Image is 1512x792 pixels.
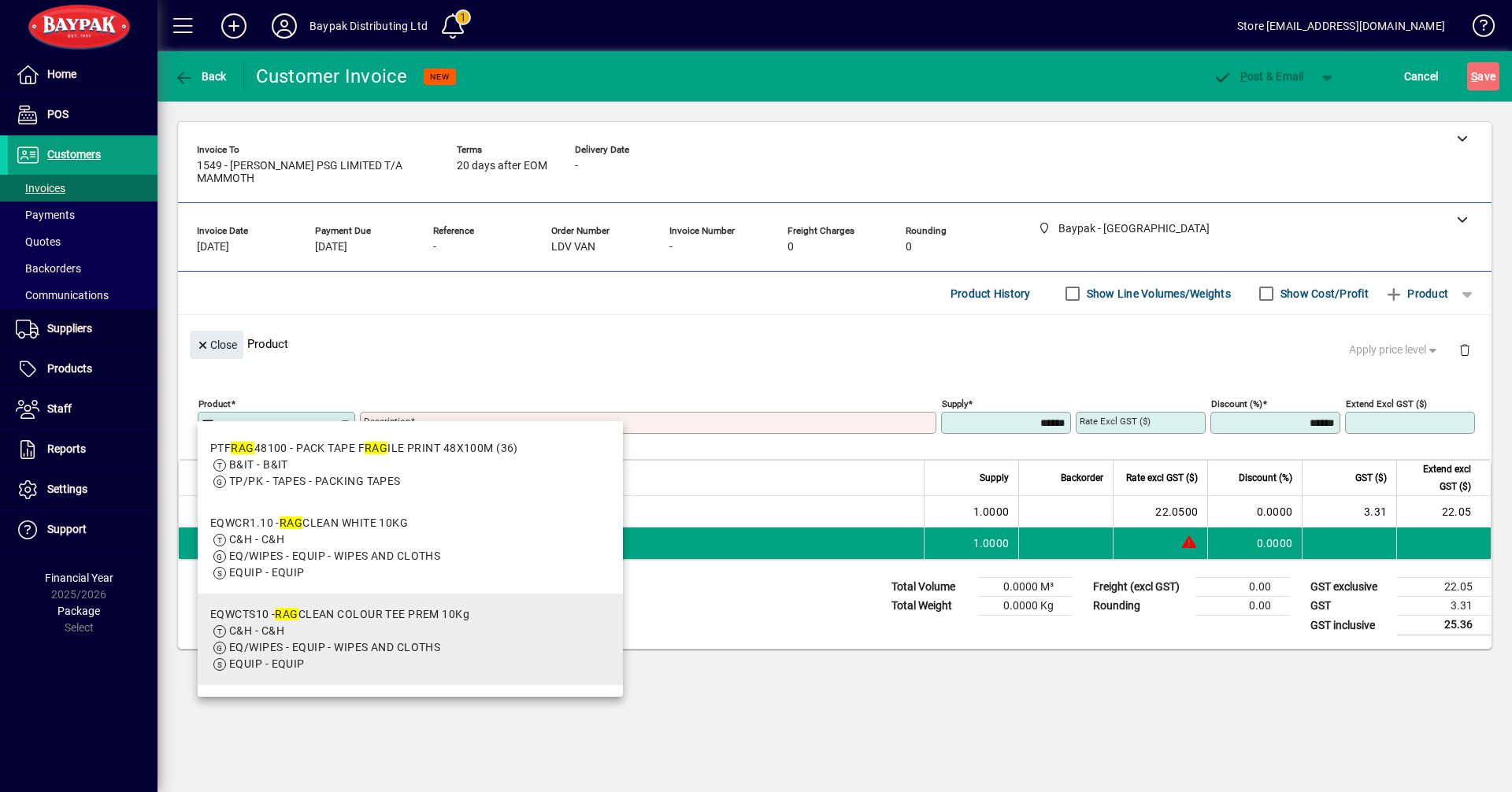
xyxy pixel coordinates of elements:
div: Customer Invoice [256,64,408,89]
label: Show Cost/Profit [1277,286,1369,302]
td: 0.00 [1195,597,1290,616]
a: Invoices [8,175,157,202]
span: Support [47,523,87,535]
span: Quotes [16,235,61,248]
span: B&IT - B&IT [229,458,288,471]
div: Store [EMAIL_ADDRESS][DOMAIN_NAME] [1237,13,1445,39]
span: Customers [47,148,101,161]
button: Cancel [1400,62,1443,91]
td: Rounding [1085,597,1195,616]
mat-label: Rate excl GST ($) [1080,416,1151,427]
em: RAG [231,442,254,454]
span: P [1240,70,1247,83]
td: GST inclusive [1303,616,1397,635]
span: Communications [16,289,109,302]
span: [DATE] [197,241,229,254]
div: PTF 48100 - PACK TAPE F ILE PRINT 48X100M (36) [210,440,518,457]
td: Total Volume [884,578,978,597]
span: LDV VAN [551,241,595,254]
span: EQUIP - EQUIP [229,566,305,579]
a: Suppliers [8,309,157,349]
span: GST ($) [1355,469,1387,487]
span: Home [47,68,76,80]
a: Quotes [8,228,157,255]
span: 1.0000 [973,535,1010,551]
span: Backorder [1061,469,1103,487]
span: Payments [16,209,75,221]
em: RAG [280,516,302,529]
span: S [1471,70,1477,83]
span: [DATE] [315,241,347,254]
span: - [433,241,436,254]
td: Total Weight [884,597,978,616]
a: Support [8,510,157,550]
span: Settings [47,483,87,495]
mat-option: 334835 - FRAG ROSE (4KG) [198,685,623,776]
button: Delete [1446,331,1484,368]
td: 0.00 [1195,578,1290,597]
td: 3.31 [1302,496,1396,527]
span: Invoices [16,182,65,194]
td: 22.05 [1397,578,1492,597]
span: Discount (%) [1239,469,1292,487]
span: EQUIP - EQUIP [229,657,305,670]
span: Products [47,362,92,375]
a: Staff [8,390,157,429]
a: Settings [8,470,157,509]
span: Product History [951,281,1031,306]
em: RAG [365,442,387,454]
td: 0.0000 Kg [978,597,1073,616]
div: Product [178,315,1492,372]
button: Profile [259,12,309,40]
a: Products [8,350,157,389]
a: Reports [8,430,157,469]
span: EQ/WIPES - EQUIP - WIPES AND CLOTHS [229,641,440,653]
span: Rate excl GST ($) [1126,469,1198,487]
a: Home [8,55,157,94]
a: Payments [8,202,157,228]
span: Back [174,70,227,83]
span: ost & Email [1213,70,1304,83]
button: Back [170,62,231,91]
span: 1.0000 [973,504,1010,520]
span: 0 [906,241,912,254]
span: Supply [980,469,1009,487]
app-page-header-button: Delete [1446,342,1484,357]
td: 3.31 [1397,597,1492,616]
mat-label: Description [364,416,410,427]
span: 20 days after EOM [457,160,547,172]
mat-label: Discount (%) [1211,398,1262,409]
a: POS [8,95,157,135]
span: 0 [787,241,794,254]
mat-option: EQWCTS10 - RAG CLEAN COLOUR TEE PREM 10Kg [198,594,623,685]
span: Close [196,332,237,358]
span: NEW [430,72,450,82]
mat-error: Required [364,434,924,450]
span: Package [57,605,100,617]
span: Apply price level [1349,342,1440,358]
mat-label: Extend excl GST ($) [1346,398,1427,409]
span: - [575,160,578,172]
span: C&H - C&H [229,624,284,637]
span: Suppliers [47,322,92,335]
td: GST exclusive [1303,578,1397,597]
a: Communications [8,282,157,309]
app-page-header-button: Close [186,337,247,351]
div: EQWCR1.10 - CLEAN WHITE 10KG [210,515,440,531]
span: Reports [47,442,86,455]
button: Close [190,331,243,359]
mat-option: EQWCR1.10 - RAG CLEAN WHITE 10KG [198,502,623,594]
a: Backorders [8,255,157,282]
div: EQWCTS10 - CLEAN COLOUR TEE PREM 10Kg [210,606,469,623]
td: Freight (excl GST) [1085,578,1195,597]
span: Financial Year [45,572,113,584]
span: C&H - C&H [229,533,284,546]
button: Post & Email [1205,62,1312,91]
td: 22.05 [1396,496,1491,527]
span: 1549 - [PERSON_NAME] PSG LIMITED T/A MAMMOTH [197,160,433,185]
span: Extend excl GST ($) [1406,461,1471,495]
div: Baypak Distributing Ltd [309,13,428,39]
td: 0.0000 M³ [978,578,1073,597]
td: GST [1303,597,1397,616]
em: RAG [275,608,298,620]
